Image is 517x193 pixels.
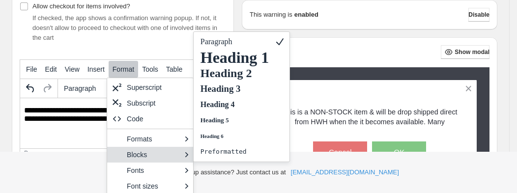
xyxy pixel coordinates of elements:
button: Undo [22,80,39,97]
span: If checked, the app shows a confirmation warning popup. If not, it doesn't allow to proceed to ch... [32,14,217,41]
div: Superscript [127,82,185,93]
span: Allow checkout for items involved? [32,2,130,10]
iframe: Rich Text Area [20,98,226,148]
button: Cancel [313,141,367,163]
div: Blocks [127,149,180,161]
span: Disable [468,11,489,19]
div: Heading 2 [194,65,290,81]
p: This is a NON-STOCK item & will be drop shipped direct from HWH when the it becomes available. Many [280,107,460,127]
strong: enabled [294,10,318,20]
p: Paragraph [200,36,270,48]
h1: Heading 1 [200,52,270,63]
div: Heading 6 [194,128,290,144]
h4: Heading 4 [200,99,270,110]
div: Paragraph [194,34,290,50]
button: Show modal [441,45,489,59]
div: Font sizes [127,180,180,192]
span: Edit [45,65,57,73]
div: Heading 3 [194,81,290,97]
div: Code [107,111,193,127]
button: Disable [468,8,489,22]
div: Fonts [127,165,180,176]
div: Superscript [107,80,193,95]
div: Fonts [107,163,193,178]
h3: Heading 3 [200,83,270,95]
button: OK [372,141,426,163]
span: View [65,65,80,73]
span: Paragraph [64,84,112,92]
button: Formats [60,80,124,97]
button: Redo [39,80,56,97]
h2: Heading 2 [200,67,270,79]
span: Show modal [455,48,489,56]
span: File [26,65,37,73]
p: This warning is [250,10,292,20]
div: Blocks [107,147,193,163]
div: Heading 1 [194,50,290,65]
h6: Heading 6 [200,130,270,142]
div: Heading 4 [194,97,290,112]
pre: Preformatted [200,146,270,158]
span: Format [113,65,134,73]
div: Formats [107,131,193,147]
div: p [24,150,28,157]
span: Insert [87,65,105,73]
div: Heading 5 [194,112,290,128]
div: Preformatted [194,144,290,160]
div: Code [127,113,189,125]
div: Formats [127,133,180,145]
span: Tools [142,65,158,73]
div: Subscript [127,97,185,109]
span: Table [166,65,182,73]
div: Subscript [107,95,193,111]
h5: Heading 5 [200,114,270,126]
a: [EMAIL_ADDRESS][DOMAIN_NAME] [291,167,399,177]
